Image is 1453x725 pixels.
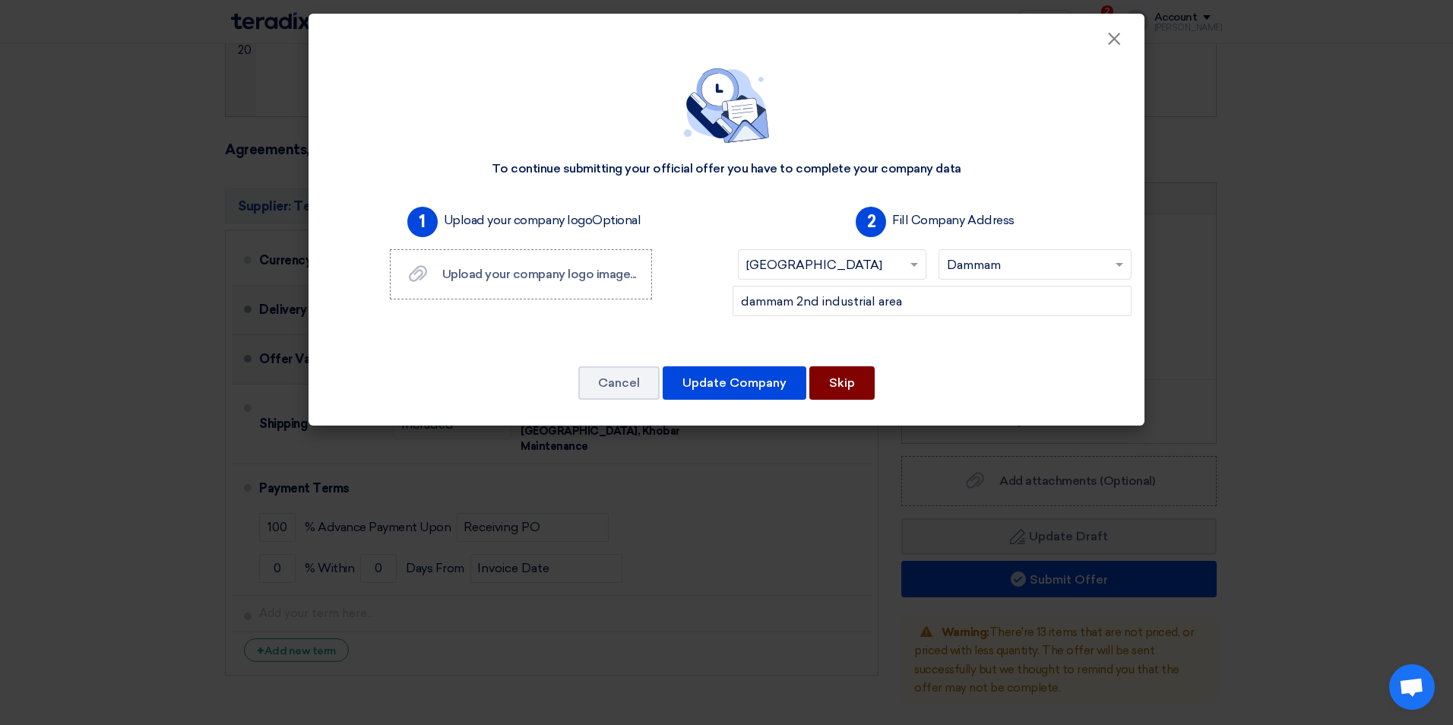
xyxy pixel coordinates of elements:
[856,207,886,237] span: 2
[407,207,438,237] span: 1
[733,286,1132,316] input: Add company main address
[444,213,641,227] font: Upload your company logo
[442,267,636,281] span: Upload your company logo image...
[1094,24,1134,55] button: Close
[592,213,641,227] span: Optional
[578,366,660,400] button: Cancel
[492,161,961,177] div: To continue submitting your official offer you have to complete your company data
[892,211,1014,230] label: Fill Company Address
[1106,27,1122,58] span: ×
[1389,664,1435,710] a: Open chat
[809,366,875,400] button: Skip
[684,68,769,143] img: empty_state_contact.svg
[663,366,806,400] button: Update Company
